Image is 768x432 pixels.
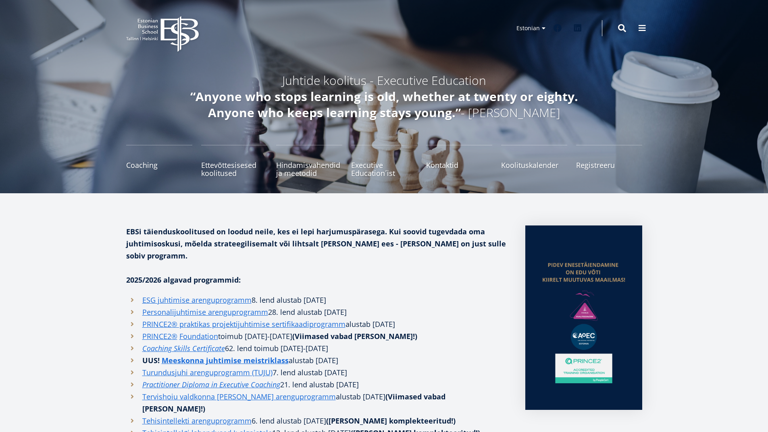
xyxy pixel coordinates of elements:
li: 7. lend alustab [DATE] [126,366,509,378]
h5: - [PERSON_NAME] [171,89,598,121]
a: Coaching Skills Certificate [142,342,225,354]
span: Kontaktid [426,161,492,169]
span: Registreeru [576,161,642,169]
span: Koolituskalender [501,161,567,169]
a: Tehisintellekti arenguprogramm [142,415,252,427]
em: Practitioner Diploma in Executive Coaching [142,380,280,389]
a: Foundation [179,330,218,342]
li: 8. lend alustab [DATE] [126,294,509,306]
a: ESG juhtimise arenguprogramm [142,294,252,306]
strong: 2025/2026 algavad programmid: [126,275,241,285]
span: Ettevõttesisesed koolitused [201,161,267,177]
a: PRINCE2® praktikas projektijuhtimise sertifikaadiprogramm [142,318,345,330]
a: PRINCE2 [142,330,171,342]
a: Turundusjuhi arenguprogramm (TUJU) [142,366,273,378]
strong: UUS! [142,356,160,365]
a: Practitioner Diploma in Executive Coaching [142,378,280,391]
li: alustab [DATE] [126,354,509,366]
a: Kontaktid [426,145,492,177]
strong: ([PERSON_NAME] komplekteeritud!) [326,416,456,426]
strong: Meeskonna juhtimise meistriklass [162,356,289,365]
a: Personalijuhtimise arenguprogramm [142,306,268,318]
strong: (Viimased vabad [PERSON_NAME]!) [292,331,417,341]
a: Hindamisvahendid ja meetodid [276,145,342,177]
a: Facebook [549,20,566,36]
a: Ettevõttesisesed koolitused [201,145,267,177]
em: “Anyone who stops learning is old, whether at twenty or eighty. Anyone who keeps learning stays y... [190,88,578,121]
li: toimub [DATE]-[DATE] [126,330,509,342]
strong: EBSi täienduskoolitused on loodud neile, kes ei lepi harjumuspärasega. Kui soovid tugevdada oma j... [126,227,506,260]
a: Registreeru [576,145,642,177]
li: alustab [DATE] [126,391,509,415]
li: . lend alustab [DATE] [126,378,509,391]
a: Koolituskalender [501,145,567,177]
a: ® [171,330,177,342]
a: Executive Education´ist [351,145,417,177]
i: 21 [280,380,288,389]
li: 28. lend alustab [DATE] [126,306,509,318]
li: 62. lend toimub [DATE]-[DATE] [126,342,509,354]
a: Meeskonna juhtimise meistriklass [162,354,289,366]
a: Linkedin [570,20,586,36]
em: Coaching Skills Certificate [142,343,225,353]
a: Coaching [126,145,192,177]
li: 6. lend alustab [DATE] [126,415,509,427]
li: alustab [DATE] [126,318,509,330]
a: Tervishoiu valdkonna [PERSON_NAME] arenguprogramm [142,391,336,403]
span: Coaching [126,161,192,169]
h5: Juhtide koolitus - Executive Education [171,72,598,89]
span: Executive Education´ist [351,161,417,177]
span: Hindamisvahendid ja meetodid [276,161,342,177]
